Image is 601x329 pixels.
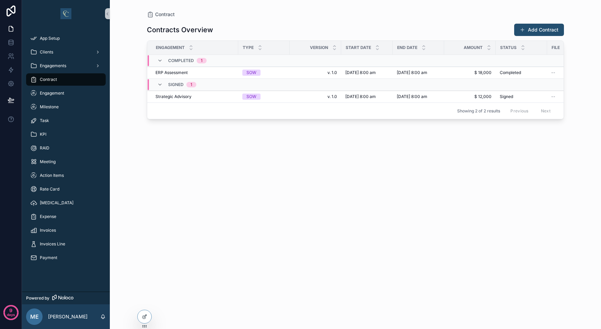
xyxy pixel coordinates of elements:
a: KPI [26,128,106,141]
a: [DATE] 8:00 am [345,70,389,75]
a: Clients [26,46,106,58]
a: Contract [147,11,175,18]
span: Task [40,118,49,123]
span: [DATE] 8:00 am [397,70,427,75]
span: Invoices Line [40,241,65,247]
a: $ 18,000 [448,70,492,75]
span: Milestone [40,104,59,110]
span: Meeting [40,159,56,164]
div: 1 [190,82,192,87]
span: Engagement [156,45,185,50]
span: Type [243,45,254,50]
a: Invoices [26,224,106,236]
span: Status [500,45,517,50]
a: -- [551,94,594,99]
a: v. 1.0 [294,94,337,99]
span: Showing 2 of 2 results [457,108,500,114]
a: Milestone [26,101,106,113]
span: Strategic Advisory [155,94,192,99]
a: Powered by [22,292,110,304]
span: App Setup [40,36,60,41]
span: [DATE] 8:00 am [345,94,376,99]
img: App logo [60,8,71,19]
a: Rate Card [26,183,106,195]
span: Powered by [26,295,49,301]
a: ERP Assessment [155,70,234,75]
span: Engagements [40,63,66,69]
a: Engagements [26,60,106,72]
span: Completed [168,58,194,63]
span: Action Items [40,173,64,178]
a: Action Items [26,169,106,182]
span: Clients [40,49,53,55]
span: End Date [397,45,417,50]
p: days [7,310,15,319]
span: Start Date [346,45,371,50]
a: Strategic Advisory [155,94,234,99]
a: [DATE] 8:00 am [397,94,440,99]
a: [DATE] 8:00 am [345,94,389,99]
a: v. 1.0 [294,70,337,75]
p: [PERSON_NAME] [48,313,88,320]
span: Completed [500,70,521,75]
span: KPI [40,132,46,137]
p: 9 [9,307,12,314]
div: scrollable content [22,27,110,273]
span: Contract [40,77,57,82]
a: Contract [26,73,106,86]
span: Signed [168,82,184,87]
a: RAID [26,142,106,154]
a: Invoices Line [26,238,106,250]
a: Task [26,114,106,127]
span: File [552,45,560,50]
span: Contract [155,11,175,18]
span: Signed [500,94,513,99]
a: SOW [242,70,286,76]
a: Completed [500,70,543,75]
span: Version [310,45,328,50]
a: Payment [26,252,106,264]
a: [MEDICAL_DATA] [26,197,106,209]
span: ERP Assessment [155,70,188,75]
span: -- [551,70,555,75]
div: SOW [246,94,256,100]
a: -- [551,70,594,75]
a: Expense [26,210,106,223]
div: 1 [201,58,203,63]
span: Rate Card [40,186,59,192]
span: [DATE] 8:00 am [397,94,427,99]
span: Payment [40,255,57,260]
a: $ 12,000 [448,94,492,99]
span: [MEDICAL_DATA] [40,200,73,206]
span: [DATE] 8:00 am [345,70,376,75]
span: RAID [40,145,49,151]
button: Add Contract [514,24,564,36]
span: Expense [40,214,56,219]
a: App Setup [26,32,106,45]
a: Meeting [26,156,106,168]
a: SOW [242,94,286,100]
a: Engagement [26,87,106,99]
div: SOW [246,70,256,76]
span: -- [551,94,555,99]
a: [DATE] 8:00 am [397,70,440,75]
span: Engagement [40,90,64,96]
span: ME [30,313,39,321]
a: Signed [500,94,543,99]
span: Invoices [40,228,56,233]
h1: Contracts Overview [147,25,213,35]
span: Amount [464,45,483,50]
